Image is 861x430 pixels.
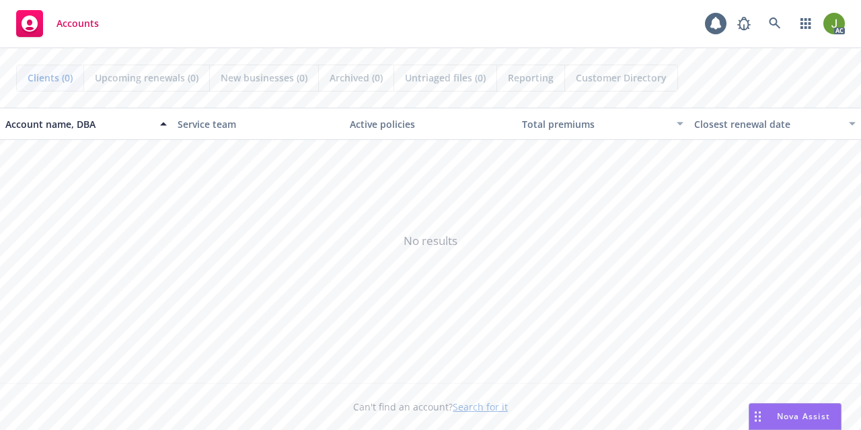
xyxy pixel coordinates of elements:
a: Switch app [792,10,819,37]
img: photo [823,13,845,34]
div: Active policies [350,117,511,131]
span: Nova Assist [777,410,830,422]
div: Service team [178,117,339,131]
span: New businesses (0) [221,71,307,85]
a: Search for it [453,400,508,413]
span: Reporting [508,71,554,85]
button: Nova Assist [749,403,841,430]
span: Untriaged files (0) [405,71,486,85]
button: Closest renewal date [689,108,861,140]
div: Account name, DBA [5,117,152,131]
span: Customer Directory [576,71,667,85]
span: Upcoming renewals (0) [95,71,198,85]
div: Total premiums [522,117,669,131]
span: Archived (0) [330,71,383,85]
button: Total premiums [517,108,689,140]
a: Search [761,10,788,37]
a: Report a Bug [731,10,757,37]
span: Accounts [57,18,99,29]
span: Can't find an account? [353,400,508,414]
div: Drag to move [749,404,766,429]
button: Service team [172,108,344,140]
span: Clients (0) [28,71,73,85]
button: Active policies [344,108,517,140]
a: Accounts [11,5,104,42]
div: Closest renewal date [694,117,841,131]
